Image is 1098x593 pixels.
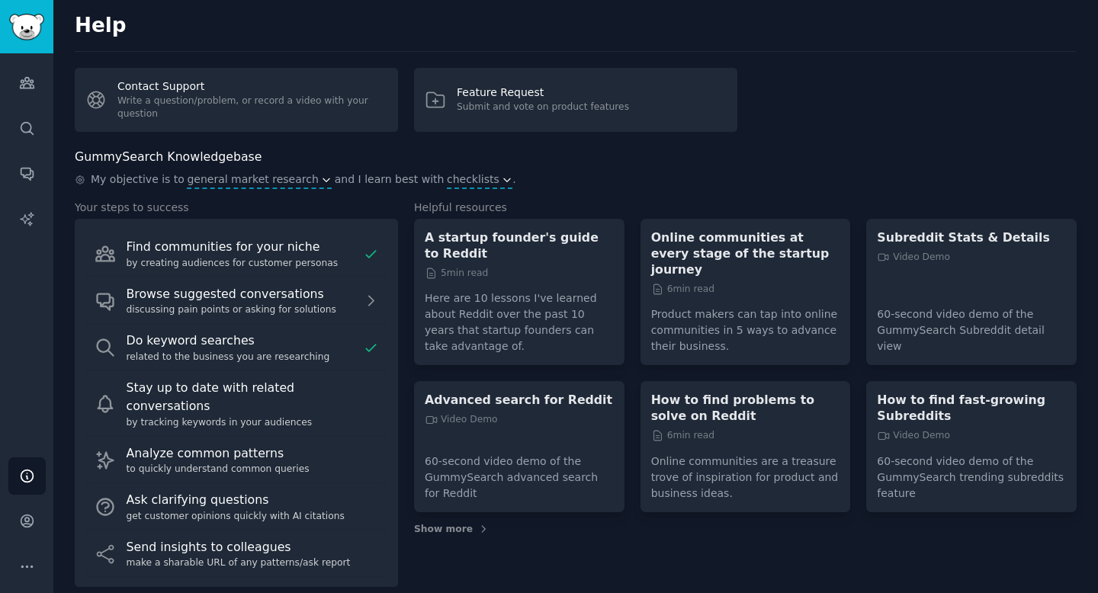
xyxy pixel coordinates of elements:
[75,68,398,132] a: Contact SupportWrite a question/problem, or record a video with your question
[877,229,1066,245] a: Subreddit Stats & Details
[85,279,387,323] a: Browse suggested conversationsdiscussing pain points or asking for solutions
[85,232,387,276] a: Find communities for your nicheby creating audiences for customer personas
[75,171,1077,189] div: .
[75,14,1077,38] h2: Help
[651,392,840,424] a: How to find problems to solve on Reddit
[651,296,840,354] p: Product makers can tap into online communities in 5 ways to advance their business.
[651,229,840,277] a: Online communities at every stage of the startup journey
[447,171,499,188] span: checklists
[877,443,1066,502] p: 60-second video demo of the GummySearch trending subreddits feature
[187,171,318,188] span: general market research
[9,14,44,40] img: GummySearch logo
[414,68,737,132] a: Feature RequestSubmit and vote on product features
[85,438,387,482] a: Analyze common patternsto quickly understand common queries
[651,283,714,296] span: 6 min read
[127,285,358,304] div: Browse suggested conversations
[127,332,358,351] div: Do keyword searches
[457,85,629,101] div: Feature Request
[651,443,840,502] p: Online communities are a treasure trove of inspiration for product and business ideas.
[127,257,358,271] div: by creating audiences for customer personas
[414,523,473,537] span: Show more
[85,532,387,576] a: Send insights to colleaguesmake a sharable URL of any patterns/ask report
[425,280,614,354] p: Here are 10 lessons I've learned about Reddit over the past 10 years that startup founders can ta...
[447,171,512,188] button: checklists
[127,510,379,524] div: get customer opinions quickly with AI citations
[127,491,379,510] div: Ask clarifying questions
[85,373,387,436] a: Stay up to date with related conversationsby tracking keywords in your audiences
[127,463,379,476] div: to quickly understand common queries
[425,443,614,502] p: 60-second video demo of the GummySearch advanced search for Reddit
[127,238,358,257] div: Find communities for your niche
[425,229,614,261] a: A startup founder's guide to Reddit
[91,171,185,189] span: My objective is to
[425,392,614,408] a: Advanced search for Reddit
[335,171,445,189] span: and I learn best with
[127,556,379,570] div: make a sharable URL of any patterns/ask report
[75,148,262,167] h2: GummySearch Knowledgebase
[414,200,1077,216] h3: Helpful resources
[127,379,379,416] div: Stay up to date with related conversations
[877,392,1066,424] a: How to find fast-growing Subreddits
[127,303,358,317] div: discussing pain points or asking for solutions
[127,444,379,463] div: Analyze common patterns
[877,429,950,443] span: Video Demo
[127,538,379,557] div: Send insights to colleagues
[127,416,379,430] div: by tracking keywords in your audiences
[85,325,387,370] a: Do keyword searchesrelated to the business you are researching
[75,200,398,216] h3: Your steps to success
[425,413,498,427] span: Video Demo
[425,267,488,280] span: 5 min read
[85,485,387,529] a: Ask clarifying questionsget customer opinions quickly with AI citations
[187,171,332,188] button: general market research
[457,101,629,114] div: Submit and vote on product features
[877,296,1066,354] p: 60-second video demo of the GummySearch Subreddit detail view
[877,251,950,264] span: Video Demo
[127,351,358,364] div: related to the business you are researching
[651,429,714,443] span: 6 min read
